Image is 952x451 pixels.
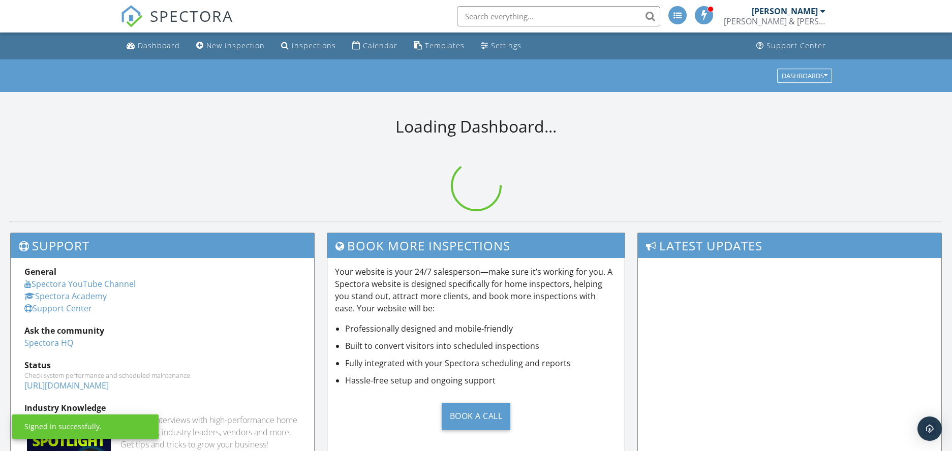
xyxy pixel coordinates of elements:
button: Dashboards [777,69,832,83]
div: Settings [491,41,521,50]
div: Support Center [766,41,826,50]
a: Dashboard [122,37,184,55]
span: SPECTORA [150,5,233,26]
div: Dashboards [782,72,827,79]
a: [URL][DOMAIN_NAME] [24,380,109,391]
a: Spectora Academy [24,291,107,302]
div: Bryan & Bryan Inspections [724,16,825,26]
a: Inspections [277,37,340,55]
a: Spectora YouTube Channel [24,278,136,289]
strong: General [24,266,56,277]
div: Templates [425,41,465,50]
li: Professionally designed and mobile-friendly [345,323,617,335]
h3: Support [11,233,314,258]
h3: Latest Updates [638,233,941,258]
div: Signed in successfully. [24,422,102,432]
div: Status [24,359,300,371]
li: Hassle-free setup and ongoing support [345,374,617,386]
div: New Inspection [206,41,265,50]
a: Templates [410,37,469,55]
input: Search everything... [457,6,660,26]
a: Settings [477,37,526,55]
li: Fully integrated with your Spectora scheduling and reports [345,357,617,369]
a: Support Center [752,37,830,55]
div: Inspections [292,41,336,50]
a: New Inspection [192,37,269,55]
div: [PERSON_NAME] [752,6,818,16]
a: Book a Call [335,395,617,438]
a: Calendar [348,37,402,55]
div: Open Intercom Messenger [917,416,942,441]
div: Calendar [363,41,397,50]
a: SPECTORA [120,14,233,35]
li: Built to convert visitors into scheduled inspections [345,340,617,352]
p: Your website is your 24/7 salesperson—make sure it’s working for you. A Spectora website is desig... [335,266,617,314]
img: The Best Home Inspection Software - Spectora [120,5,143,27]
div: In-depth interviews with high-performance home inspectors, industry leaders, vendors and more. Ge... [120,414,300,450]
div: Industry Knowledge [24,402,300,414]
a: Support Center [24,303,92,314]
a: Spectora HQ [24,337,73,348]
div: Book a Call [442,403,511,430]
div: Dashboard [138,41,180,50]
h3: Book More Inspections [327,233,625,258]
div: Ask the community [24,325,300,337]
div: Check system performance and scheduled maintenance. [24,371,300,379]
